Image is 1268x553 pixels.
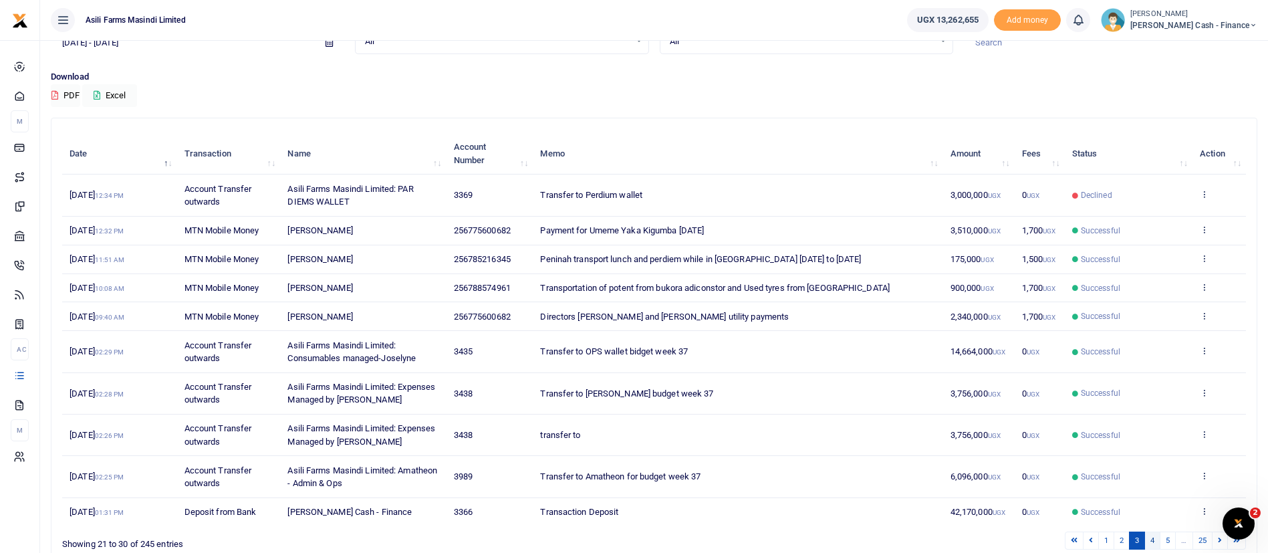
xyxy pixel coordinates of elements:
span: 175,000 [950,254,994,264]
li: M [11,419,29,441]
span: Account Transfer outwards [184,184,252,207]
span: 900,000 [950,283,994,293]
span: All [670,35,934,48]
a: 4 [1144,532,1160,550]
button: Excel [82,84,137,107]
span: 3,756,000 [950,389,1001,399]
span: [DATE] [70,225,124,235]
small: 02:29 PM [95,348,124,356]
span: 3435 [454,346,473,356]
span: Transfer to Amatheon for budget week 37 [540,471,701,481]
span: Successful [1081,253,1120,265]
span: Asili Farms Masindi Limited: Expenses Managed by [PERSON_NAME] [287,382,435,405]
small: 11:51 AM [95,256,125,263]
span: Successful [1081,506,1120,518]
span: 256775600682 [454,225,511,235]
small: UGX [1043,314,1055,321]
span: 14,664,000 [950,346,1005,356]
span: MTN Mobile Money [184,254,259,264]
a: 3 [1129,532,1145,550]
span: Account Transfer outwards [184,423,252,447]
span: 6,096,000 [950,471,1001,481]
span: MTN Mobile Money [184,225,259,235]
span: Successful [1081,282,1120,294]
span: 2 [1250,508,1261,518]
iframe: Intercom live chat [1223,508,1255,540]
a: Add money [994,14,1061,24]
small: UGX [981,285,993,292]
span: [DATE] [70,190,124,200]
small: UGX [988,432,1001,439]
span: [DATE] [70,254,124,264]
input: Search [964,31,1257,54]
small: UGX [993,509,1005,516]
span: Successful [1081,471,1120,483]
span: Successful [1081,225,1120,237]
a: 25 [1192,532,1213,550]
span: 1,500 [1022,254,1056,264]
span: Asili Farms Masindi Limited [80,14,191,26]
a: 1 [1098,532,1114,550]
th: Account Number: activate to sort column ascending [446,133,533,175]
span: 256788574961 [454,283,511,293]
small: UGX [1027,473,1039,481]
span: Payment for Umeme Yaka Kigumba [DATE] [540,225,704,235]
span: Declined [1081,189,1112,201]
div: Showing 21 to 30 of 245 entries [62,530,550,551]
span: UGX 13,262,655 [917,13,979,27]
small: UGX [993,348,1005,356]
small: UGX [1027,509,1039,516]
span: [DATE] [70,507,124,517]
span: Transaction Deposit [540,507,618,517]
small: UGX [1027,348,1039,356]
th: Name: activate to sort column ascending [280,133,446,175]
p: Download [51,70,1257,84]
li: M [11,110,29,132]
th: Transaction: activate to sort column ascending [176,133,280,175]
span: [DATE] [70,283,124,293]
small: UGX [988,314,1001,321]
small: UGX [1027,391,1039,398]
span: [PERSON_NAME] [287,283,352,293]
span: 0 [1022,507,1039,517]
span: [PERSON_NAME] Cash - Finance [287,507,412,517]
span: Asili Farms Masindi Limited: Consumables managed-Joselyne [287,340,416,364]
span: Account Transfer outwards [184,340,252,364]
span: MTN Mobile Money [184,283,259,293]
small: UGX [988,192,1001,199]
small: UGX [988,227,1001,235]
span: [DATE] [70,471,124,481]
small: UGX [1043,256,1055,263]
span: Asili Farms Masindi Limited: PAR DIEMS WALLET [287,184,413,207]
span: 2,340,000 [950,312,1001,322]
span: 3,000,000 [950,190,1001,200]
th: Status: activate to sort column ascending [1065,133,1192,175]
span: Add money [994,9,1061,31]
small: UGX [1043,285,1055,292]
img: profile-user [1101,8,1125,32]
span: transfer to [540,430,580,440]
span: 3438 [454,430,473,440]
span: 3989 [454,471,473,481]
small: UGX [988,473,1001,481]
a: logo-small logo-large logo-large [12,15,28,25]
span: Successful [1081,346,1120,358]
input: select period [51,31,315,54]
span: 0 [1022,389,1039,399]
span: 1,700 [1022,312,1056,322]
li: Toup your wallet [994,9,1061,31]
span: [PERSON_NAME] Cash - Finance [1130,19,1257,31]
span: MTN Mobile Money [184,312,259,322]
span: Successful [1081,310,1120,322]
span: Directors [PERSON_NAME] and [PERSON_NAME] utility payments [540,312,789,322]
span: 1,700 [1022,225,1056,235]
a: 2 [1114,532,1130,550]
small: 12:32 PM [95,227,124,235]
span: All [365,35,629,48]
span: [DATE] [70,346,124,356]
span: Transfer to OPS wallet bidget week 37 [540,346,688,356]
small: 02:25 PM [95,473,124,481]
span: 0 [1022,430,1039,440]
span: 3438 [454,389,473,399]
th: Memo: activate to sort column ascending [533,133,942,175]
